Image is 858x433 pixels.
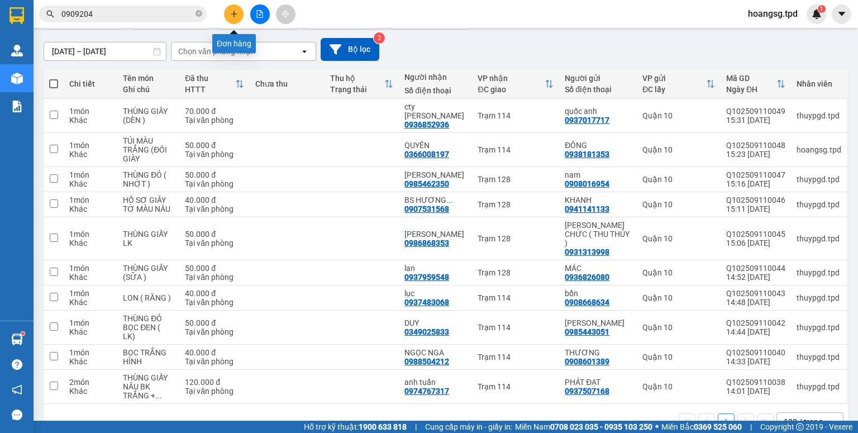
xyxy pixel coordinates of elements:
[726,348,785,357] div: Q102509110040
[123,107,174,125] div: THÙNG GIÂY (DÈN )
[61,8,193,20] input: Tìm tên, số ĐT hoặc mã đơn
[69,318,112,327] div: 1 món
[515,421,652,433] span: Miền Nam
[819,5,823,13] span: 1
[750,421,752,433] span: |
[642,323,715,332] div: Quận 10
[185,150,244,159] div: Tại văn phòng
[726,264,785,273] div: Q102509110044
[837,9,847,19] span: caret-down
[123,230,174,248] div: THÙNG GIẤY LK
[797,293,841,302] div: thuypgd.tpd
[196,9,202,20] span: close-circle
[565,289,631,298] div: bổn
[404,348,466,357] div: NGỌC NGA
[374,32,385,44] sup: 2
[726,179,785,188] div: 15:16 [DATE]
[565,387,609,396] div: 0937507168
[726,318,785,327] div: Q102509110042
[185,298,244,307] div: Tại văn phòng
[565,116,609,125] div: 0937017717
[69,348,112,357] div: 1 món
[404,196,466,204] div: BS HƯƠNG 0966583979
[642,268,715,277] div: Quận 10
[425,421,512,433] span: Cung cấp máy in - giấy in:
[797,200,841,209] div: thuypgd.tpd
[185,85,235,94] div: HTTT
[565,107,631,116] div: quốc anh
[69,387,112,396] div: Khác
[185,289,244,298] div: 40.000 đ
[185,204,244,213] div: Tại văn phòng
[404,86,466,95] div: Số điện thoại
[565,318,631,327] div: ngọc anh
[726,273,785,282] div: 14:52 [DATE]
[797,323,841,332] div: thuypgd.tpd
[565,221,631,248] div: BÙI THỊ CHỨC ( THU THỦY )
[69,289,112,298] div: 1 món
[69,179,112,188] div: Khác
[478,175,554,184] div: Trạm 128
[11,73,23,84] img: warehouse-icon
[282,10,289,18] span: aim
[325,69,399,99] th: Toggle SortBy
[642,382,715,391] div: Quận 10
[565,327,609,336] div: 0985443051
[478,353,554,361] div: Trạm 114
[46,10,54,18] span: search
[11,334,23,345] img: warehouse-icon
[404,120,449,129] div: 0936852936
[69,298,112,307] div: Khác
[69,204,112,213] div: Khác
[404,239,449,248] div: 0986868353
[642,85,706,94] div: ĐC lấy
[812,9,822,19] img: icon-new-feature
[565,141,631,150] div: ĐÔNG
[565,85,631,94] div: Số điện thoại
[69,264,112,273] div: 1 món
[661,421,742,433] span: Miền Bắc
[69,116,112,125] div: Khác
[69,196,112,204] div: 1 món
[304,421,407,433] span: Hỗ trợ kỹ thuật:
[832,4,851,24] button: caret-down
[726,107,785,116] div: Q102509110049
[642,175,715,184] div: Quận 10
[69,230,112,239] div: 1 món
[155,391,162,400] span: ...
[655,425,659,429] span: ⚪️
[565,264,631,273] div: MÁC
[565,179,609,188] div: 0908016954
[123,293,174,302] div: LON ( RĂNG )
[404,102,466,120] div: cty phúc hưng
[185,116,244,125] div: Tại văn phòng
[565,150,609,159] div: 0938181353
[478,111,554,120] div: Trạm 114
[185,357,244,366] div: Tại văn phòng
[185,264,244,273] div: 50.000 đ
[185,239,244,248] div: Tại văn phòng
[69,273,112,282] div: Khác
[69,79,112,88] div: Chi tiết
[330,85,384,94] div: Trạng thái
[726,141,785,150] div: Q102509110048
[321,38,379,61] button: Bộ lọc
[185,74,235,83] div: Đã thu
[797,145,841,154] div: hoangsg.tpd
[478,74,545,83] div: VP nhận
[797,234,841,243] div: thuypgd.tpd
[185,318,244,327] div: 50.000 đ
[123,170,174,188] div: THÙNG ĐỎ ( NHỚT )
[478,145,554,154] div: Trạm 114
[797,382,841,391] div: thuypgd.tpd
[726,170,785,179] div: Q102509110047
[185,387,244,396] div: Tại văn phòng
[446,196,453,204] span: ...
[726,357,785,366] div: 14:33 [DATE]
[69,107,112,116] div: 1 món
[404,387,449,396] div: 0974767317
[796,423,804,431] span: copyright
[797,111,841,120] div: thuypgd.tpd
[404,179,449,188] div: 0985462350
[565,196,631,204] div: KHANH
